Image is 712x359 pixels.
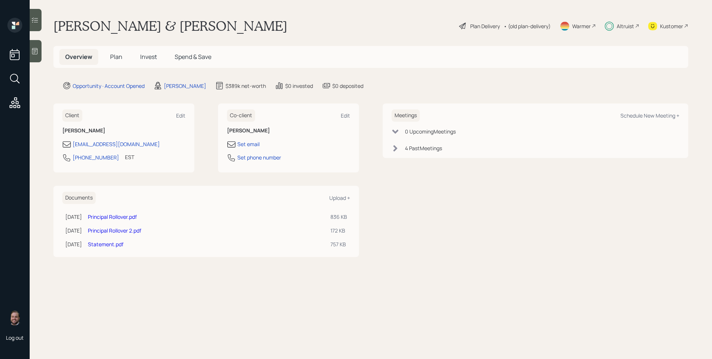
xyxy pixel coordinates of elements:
div: Kustomer [660,22,683,30]
div: 172 KB [330,227,347,234]
div: $0 deposited [332,82,363,90]
div: Upload + [329,194,350,201]
div: Set phone number [237,154,281,161]
h6: Meetings [392,109,420,122]
div: Log out [6,334,24,341]
div: Altruist [617,22,634,30]
div: • (old plan-delivery) [504,22,551,30]
div: Set email [237,140,260,148]
div: $0 invested [285,82,313,90]
a: Principal Rollover 2.pdf [88,227,141,234]
h6: Documents [62,192,96,204]
div: 836 KB [330,213,347,221]
span: Invest [140,53,157,61]
div: Warmer [572,22,591,30]
div: $389k net-worth [225,82,266,90]
a: Principal Rollover.pdf [88,213,137,220]
div: 0 Upcoming Meeting s [405,128,456,135]
h1: [PERSON_NAME] & [PERSON_NAME] [53,18,287,34]
div: [DATE] [65,227,82,234]
img: james-distasi-headshot.png [7,310,22,325]
h6: Co-client [227,109,255,122]
div: 4 Past Meeting s [405,144,442,152]
div: [EMAIL_ADDRESS][DOMAIN_NAME] [73,140,160,148]
h6: [PERSON_NAME] [62,128,185,134]
div: 757 KB [330,240,347,248]
div: Edit [341,112,350,119]
div: [DATE] [65,240,82,248]
span: Overview [65,53,92,61]
h6: [PERSON_NAME] [227,128,350,134]
div: Schedule New Meeting + [620,112,679,119]
div: [PERSON_NAME] [164,82,206,90]
div: Opportunity · Account Opened [73,82,145,90]
span: Spend & Save [175,53,211,61]
a: Statement.pdf [88,241,123,248]
div: EST [125,153,134,161]
div: Plan Delivery [470,22,500,30]
h6: Client [62,109,82,122]
div: [PHONE_NUMBER] [73,154,119,161]
div: [DATE] [65,213,82,221]
span: Plan [110,53,122,61]
div: Edit [176,112,185,119]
